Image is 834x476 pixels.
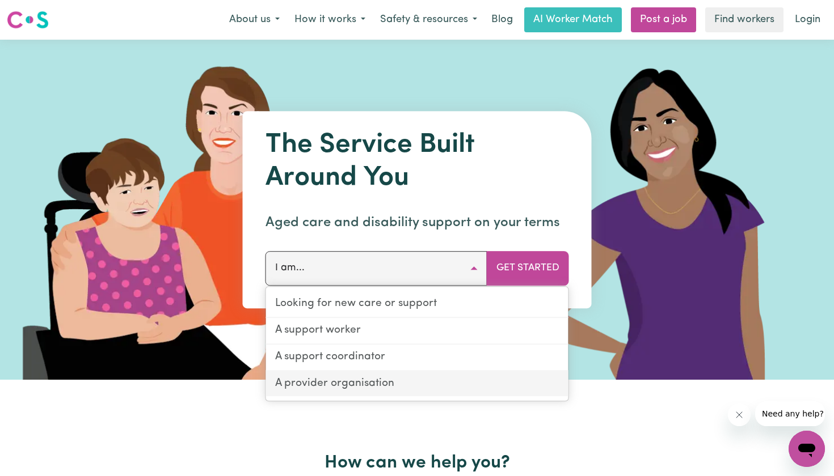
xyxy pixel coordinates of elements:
a: Looking for new care or support [266,291,568,318]
a: Find workers [705,7,784,32]
iframe: Message from company [755,401,825,426]
a: A support worker [266,318,568,345]
button: Get Started [487,251,569,285]
a: Blog [485,7,520,32]
p: Aged care and disability support on your terms [266,212,569,233]
button: How it works [287,8,373,32]
a: A provider organisation [266,371,568,397]
h1: The Service Built Around You [266,129,569,194]
a: Careseekers logo [7,7,49,33]
button: Safety & resources [373,8,485,32]
a: Post a job [631,7,696,32]
div: I am... [266,286,569,401]
a: AI Worker Match [524,7,622,32]
a: A support coordinator [266,345,568,371]
img: Careseekers logo [7,10,49,30]
h2: How can we help you? [49,452,785,474]
button: I am... [266,251,487,285]
iframe: Button to launch messaging window [789,431,825,467]
a: Login [788,7,827,32]
button: About us [222,8,287,32]
iframe: Close message [728,403,751,426]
